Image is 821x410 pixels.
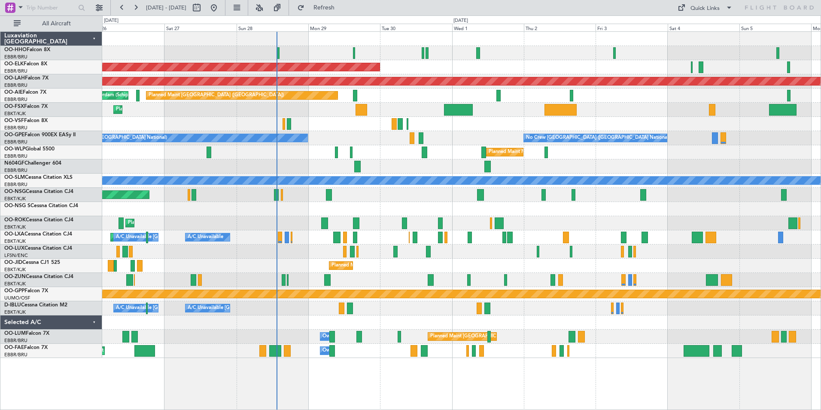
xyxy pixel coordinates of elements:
span: OO-GPE [4,132,24,138]
div: Fri 26 [93,24,164,31]
a: EBKT/KJK [4,110,26,117]
a: EBBR/BRU [4,153,27,159]
a: OO-AIEFalcon 7X [4,90,46,95]
input: Trip Number [26,1,76,14]
a: EBBR/BRU [4,167,27,174]
button: All Aircraft [9,17,93,31]
div: Sun 5 [739,24,811,31]
div: [DATE] [453,17,468,24]
a: EBKT/KJK [4,238,26,245]
a: OO-GPEFalcon 900EX EASy II [4,132,76,138]
a: EBBR/BRU [4,181,27,188]
div: Quick Links [690,4,720,13]
a: EBKT/KJK [4,196,26,202]
div: A/C Unavailable [188,231,223,244]
button: Quick Links [673,1,737,15]
a: OO-LAHFalcon 7X [4,76,49,81]
a: N604GFChallenger 604 [4,161,61,166]
span: D-IBLU [4,303,21,308]
span: OO-NSG S [4,203,30,208]
a: OO-ROKCessna Citation CJ4 [4,217,73,223]
div: Sat 4 [668,24,739,31]
a: LFSN/ENC [4,252,28,259]
div: Owner Melsbroek Air Base [322,344,381,357]
a: OO-NSGCessna Citation CJ4 [4,189,73,194]
span: OO-ROK [4,217,26,223]
div: Planned Maint Kortrijk-[GEOGRAPHIC_DATA] [116,103,216,116]
a: OO-VSFFalcon 8X [4,118,48,123]
div: Sat 27 [164,24,236,31]
a: EBBR/BRU [4,54,27,60]
div: Planned Maint Milan (Linate) [489,146,550,159]
a: D-IBLUCessna Citation M2 [4,303,67,308]
a: EBBR/BRU [4,139,27,145]
span: Refresh [306,5,342,11]
a: EBKT/KJK [4,309,26,315]
span: OO-VSF [4,118,24,123]
a: OO-ZUNCessna Citation CJ4 [4,274,73,279]
span: OO-LAH [4,76,25,81]
a: OO-LUXCessna Citation CJ4 [4,246,72,251]
div: No Crew [GEOGRAPHIC_DATA] ([GEOGRAPHIC_DATA] National) [526,132,670,144]
span: OO-ELK [4,61,24,67]
span: OO-LUM [4,331,26,336]
span: N604GF [4,161,24,166]
span: OO-NSG [4,189,26,194]
a: OO-SLMCessna Citation XLS [4,175,73,180]
div: Owner Melsbroek Air Base [322,330,381,343]
div: Planned Maint [GEOGRAPHIC_DATA] ([GEOGRAPHIC_DATA]) [149,89,284,102]
div: Thu 2 [524,24,596,31]
div: A/C Unavailable [GEOGRAPHIC_DATA]-[GEOGRAPHIC_DATA] [188,302,325,315]
span: [DATE] - [DATE] [146,4,186,12]
span: OO-SLM [4,175,25,180]
div: Planned Maint Kortrijk-[GEOGRAPHIC_DATA] [128,217,228,229]
a: EBBR/BRU [4,82,27,89]
div: A/C Unavailable [GEOGRAPHIC_DATA] ([GEOGRAPHIC_DATA] National) [116,231,276,244]
span: OO-HHO [4,47,27,52]
div: A/C Unavailable [GEOGRAPHIC_DATA] ([GEOGRAPHIC_DATA] National) [116,302,276,315]
a: UUMO/OSF [4,295,30,301]
span: OO-LUX [4,246,24,251]
a: OO-JIDCessna CJ1 525 [4,260,60,265]
div: Tue 30 [380,24,452,31]
div: Wed 1 [452,24,524,31]
a: OO-HHOFalcon 8X [4,47,50,52]
a: OO-LUMFalcon 7X [4,331,49,336]
div: [DATE] [104,17,119,24]
a: EBKT/KJK [4,281,26,287]
span: OO-WLP [4,147,25,152]
span: OO-JID [4,260,22,265]
div: Mon 29 [308,24,380,31]
span: OO-FAE [4,345,24,350]
div: Planned Maint Kortrijk-[GEOGRAPHIC_DATA] [331,259,432,272]
a: EBBR/BRU [4,337,27,344]
a: OO-NSG SCessna Citation CJ4 [4,203,78,208]
span: OO-AIE [4,90,23,95]
div: Sun 28 [237,24,308,31]
span: OO-GPP [4,288,24,294]
a: EBKT/KJK [4,266,26,273]
span: OO-ZUN [4,274,26,279]
span: All Aircraft [22,21,91,27]
a: EBKT/KJK [4,224,26,230]
a: EBBR/BRU [4,125,27,131]
a: OO-WLPGlobal 5500 [4,147,55,152]
a: EBBR/BRU [4,352,27,358]
a: EBBR/BRU [4,68,27,74]
button: Refresh [293,1,345,15]
a: OO-LXACessna Citation CJ4 [4,232,72,237]
a: OO-FSXFalcon 7X [4,104,48,109]
a: OO-FAEFalcon 7X [4,345,48,350]
div: Fri 3 [596,24,667,31]
a: OO-GPPFalcon 7X [4,288,48,294]
div: Planned Maint [GEOGRAPHIC_DATA] ([GEOGRAPHIC_DATA] National) [430,330,586,343]
a: EBBR/BRU [4,96,27,103]
span: OO-LXA [4,232,24,237]
span: OO-FSX [4,104,24,109]
a: OO-ELKFalcon 8X [4,61,47,67]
